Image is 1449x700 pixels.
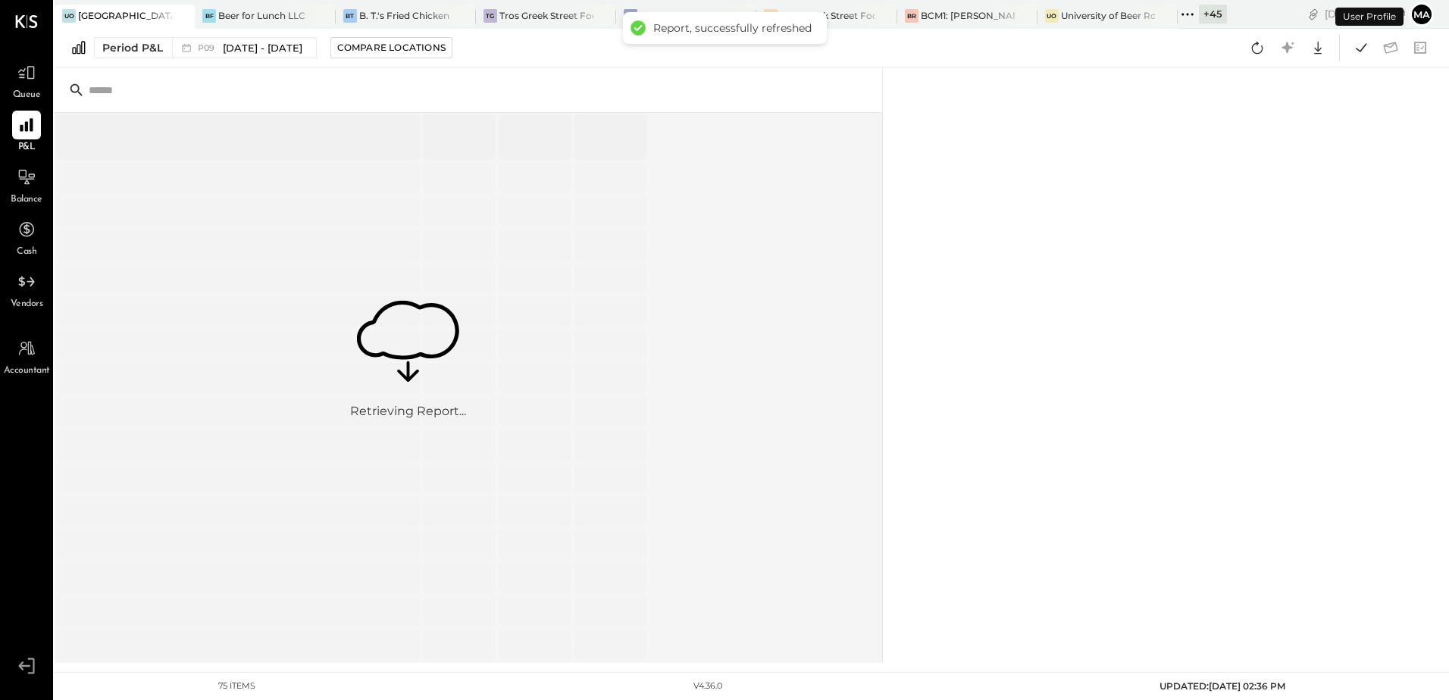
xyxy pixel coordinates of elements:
[1045,9,1059,23] div: Uo
[1,58,52,102] a: Queue
[11,193,42,207] span: Balance
[350,403,466,420] div: Retrieving Report...
[1325,7,1406,21] div: [DATE]
[330,37,452,58] button: Compare Locations
[1,163,52,207] a: Balance
[102,40,163,55] div: Period P&L
[921,9,1015,22] div: BCM1: [PERSON_NAME] Kitchen Bar Market
[1306,6,1321,22] div: copy link
[359,9,449,22] div: B. T.'s Fried Chicken
[764,9,778,23] div: TG
[653,21,812,35] div: Report, successfully refreshed
[202,9,216,23] div: Bf
[4,364,50,378] span: Accountant
[337,41,446,54] div: Compare Locations
[17,245,36,259] span: Cash
[1410,2,1434,27] button: Ma
[62,9,76,23] div: Uo
[1199,5,1227,23] div: + 45
[11,298,43,311] span: Vendors
[1,267,52,311] a: Vendors
[640,9,734,22] div: Tros Greek Street Food - [GEOGRAPHIC_DATA]
[1061,9,1155,22] div: University of Beer Rocklin
[780,9,874,22] div: Tros Greek Street Food - [PERSON_NAME]
[13,89,41,102] span: Queue
[693,680,722,692] div: v 4.36.0
[499,9,593,22] div: Tros Greek Street Food - [GEOGRAPHIC_DATA]
[218,9,305,22] div: Beer for Lunch LLC
[1335,8,1404,26] div: User Profile
[223,41,302,55] span: [DATE] - [DATE]
[1160,680,1285,692] span: UPDATED: [DATE] 02:36 PM
[905,9,919,23] div: BR
[343,9,357,23] div: BT
[624,9,637,23] div: TG
[484,9,497,23] div: TG
[218,680,255,692] div: 75 items
[198,44,219,52] span: P09
[1,215,52,259] a: Cash
[1,334,52,378] a: Accountant
[78,9,172,22] div: [GEOGRAPHIC_DATA][US_STATE]
[94,37,317,58] button: Period P&L P09[DATE] - [DATE]
[18,141,36,155] span: P&L
[1,111,52,155] a: P&L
